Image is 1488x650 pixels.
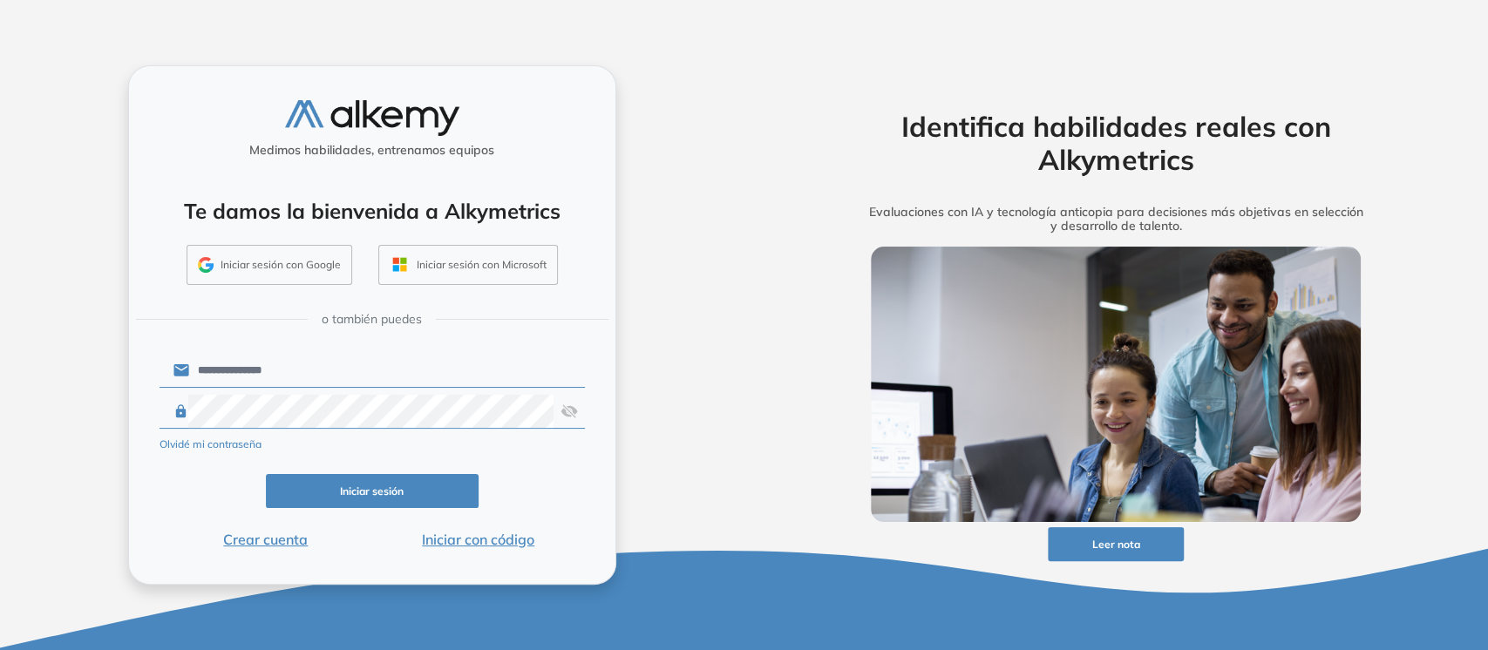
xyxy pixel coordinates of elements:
button: Crear cuenta [160,529,372,550]
img: img-more-info [871,247,1361,522]
button: Leer nota [1048,527,1184,561]
img: GMAIL_ICON [198,257,214,273]
h4: Te damos la bienvenida a Alkymetrics [152,199,593,224]
img: asd [561,395,578,428]
span: o también puedes [322,310,422,328]
button: Iniciar con código [372,529,585,550]
img: OUTLOOK_ICON [390,254,410,274]
h5: Medimos habilidades, entrenamos equipos [136,143,608,158]
h2: Identifica habilidades reales con Alkymetrics [844,110,1388,177]
h5: Evaluaciones con IA y tecnología anticopia para decisiones más objetivas en selección y desarroll... [844,205,1388,234]
img: logo-alkemy [285,100,459,136]
button: Iniciar sesión con Google [187,245,352,285]
button: Iniciar sesión con Microsoft [378,245,558,285]
button: Olvidé mi contraseña [160,437,262,452]
button: Iniciar sesión [266,474,479,508]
